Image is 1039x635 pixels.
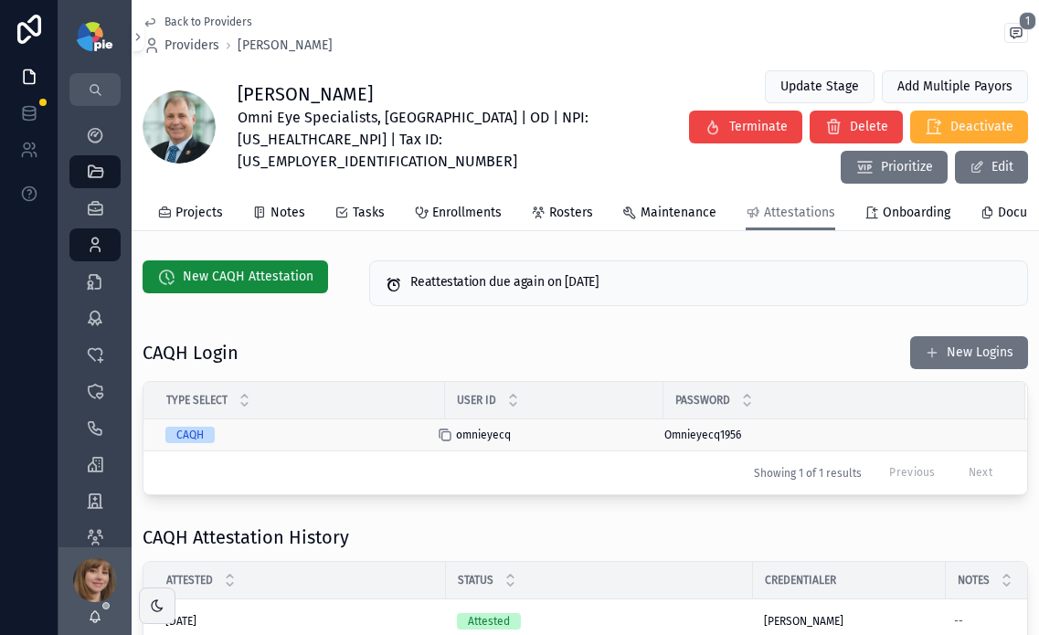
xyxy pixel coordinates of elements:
a: Attested [457,613,742,630]
span: [DATE] [165,614,196,629]
span: [PERSON_NAME] [764,614,843,629]
span: Attested [166,573,213,587]
span: omnieyecq [456,428,511,442]
button: Edit [955,151,1028,184]
span: Enrollments [432,204,502,222]
a: Omnieyecq1956 [664,428,1003,442]
button: Deactivate [910,111,1028,143]
span: Tasks [353,204,385,222]
a: omnieyecq [456,428,652,442]
a: [DATE] [165,614,435,629]
a: Projects [157,196,223,233]
button: Terminate [689,111,802,143]
span: Onboarding [883,204,950,222]
div: Attested [468,613,510,630]
a: Maintenance [622,196,716,233]
a: Tasks [334,196,385,233]
a: Attestations [746,196,835,231]
a: [PERSON_NAME] [238,37,333,55]
a: Notes [252,196,305,233]
a: [PERSON_NAME] [764,614,935,629]
button: Prioritize [841,151,948,184]
div: -- [954,614,963,629]
a: Onboarding [864,196,950,233]
span: Terminate [729,118,788,136]
div: scrollable content [58,106,132,547]
button: New CAQH Attestation [143,260,328,293]
a: Rosters [531,196,593,233]
h1: [PERSON_NAME] [238,81,634,107]
span: Deactivate [950,118,1013,136]
span: Prioritize [881,158,933,176]
div: CAQH [176,427,204,443]
span: Type Select [166,393,228,407]
span: Back to Providers [164,15,252,29]
span: Providers [164,37,219,55]
span: 1 [1019,12,1036,30]
span: Update Stage [780,78,859,96]
a: Back to Providers [143,15,252,29]
span: Delete [850,118,888,136]
button: 1 [1004,23,1028,47]
span: Showing 1 of 1 results [754,466,862,481]
span: Rosters [549,204,593,222]
button: Add Multiple Payors [882,70,1028,103]
span: Notes [270,204,305,222]
span: New CAQH Attestation [183,268,313,286]
a: CAQH [165,427,434,443]
span: Password [675,393,730,407]
span: Status [458,573,493,587]
span: Omnieyecq1956 [664,428,741,442]
button: Delete [810,111,903,143]
button: Update Stage [765,70,875,103]
button: New Logins [910,336,1028,369]
h5: Reattestation due again on 10/7/2025 [410,276,1012,289]
img: App logo [77,22,112,51]
a: Providers [143,37,219,55]
span: Maintenance [641,204,716,222]
a: Enrollments [414,196,502,233]
span: Credentialer [765,573,836,587]
span: Omni Eye Specialists, [GEOGRAPHIC_DATA] | OD | NPI: [US_HEALTHCARE_NPI] | Tax ID: [US_EMPLOYER_ID... [238,107,634,173]
span: Projects [175,204,223,222]
span: Notes [958,573,990,587]
span: Add Multiple Payors [897,78,1012,96]
span: Attestations [764,204,835,222]
h1: CAQH Attestation History [143,524,349,550]
span: User ID [457,393,496,407]
h1: CAQH Login [143,340,239,365]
